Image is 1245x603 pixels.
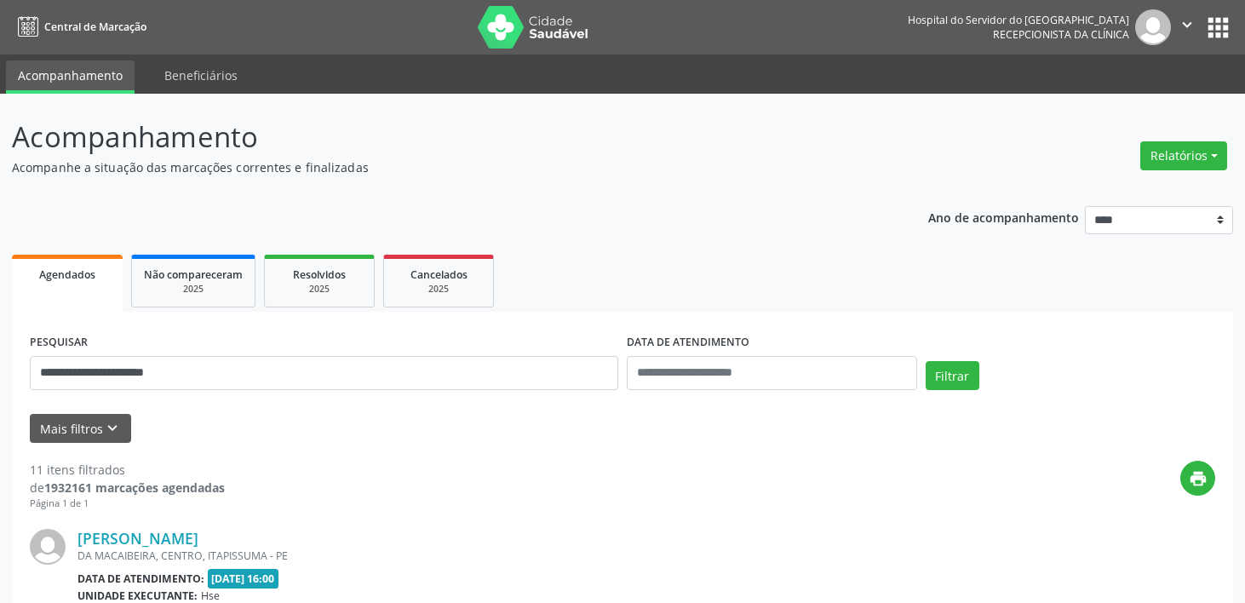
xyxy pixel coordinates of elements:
div: 2025 [396,283,481,296]
span: Central de Marcação [44,20,146,34]
span: [DATE] 16:00 [208,569,279,589]
button: print [1180,461,1215,496]
b: Unidade executante: [77,589,198,603]
div: 2025 [277,283,362,296]
p: Acompanhe a situação das marcações correntes e finalizadas [12,158,867,176]
button:  [1171,9,1203,45]
a: Acompanhamento [6,60,135,94]
strong: 1932161 marcações agendadas [44,480,225,496]
div: 11 itens filtrados [30,461,225,479]
div: DA MACAIBEIRA, CENTRO, ITAPISSUMA - PE [77,548,960,563]
div: Página 1 de 1 [30,497,225,511]
span: Resolvidos [293,267,346,282]
span: Hse [201,589,220,603]
label: DATA DE ATENDIMENTO [627,330,749,356]
p: Acompanhamento [12,116,867,158]
button: apps [1203,13,1233,43]
button: Mais filtroskeyboard_arrow_down [30,414,131,444]
button: Filtrar [926,361,979,390]
i: print [1189,469,1208,488]
span: Agendados [39,267,95,282]
i:  [1178,15,1196,34]
p: Ano de acompanhamento [928,206,1079,227]
div: de [30,479,225,497]
button: Relatórios [1140,141,1227,170]
img: img [1135,9,1171,45]
i: keyboard_arrow_down [103,419,122,438]
label: PESQUISAR [30,330,88,356]
a: Beneficiários [152,60,250,90]
span: Recepcionista da clínica [993,27,1129,42]
div: 2025 [144,283,243,296]
a: [PERSON_NAME] [77,529,198,548]
span: Não compareceram [144,267,243,282]
img: img [30,529,66,565]
div: Hospital do Servidor do [GEOGRAPHIC_DATA] [908,13,1129,27]
span: Cancelados [410,267,468,282]
b: Data de atendimento: [77,571,204,586]
a: Central de Marcação [12,13,146,41]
